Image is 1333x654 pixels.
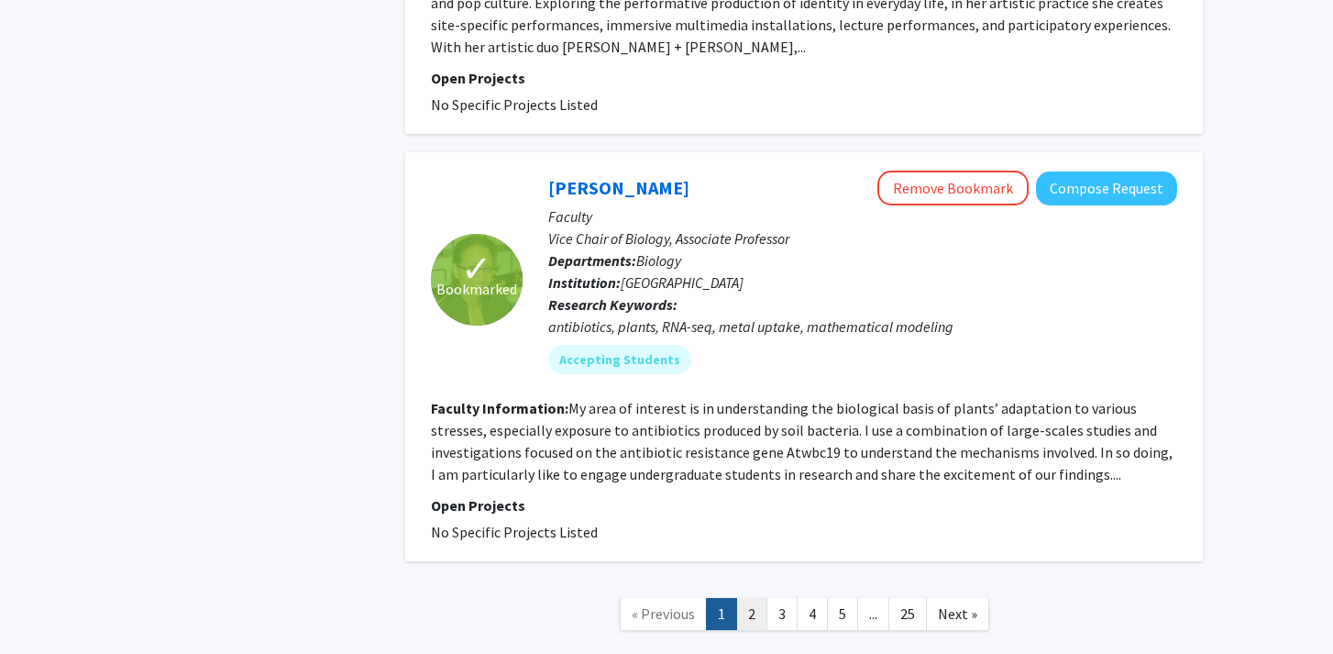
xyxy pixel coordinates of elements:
[14,571,78,640] iframe: Chat
[431,399,1173,483] fg-read-more: My area of interest is in understanding the biological basis of plants’ adaptation to various str...
[797,598,828,630] a: 4
[431,523,598,541] span: No Specific Projects Listed
[869,604,877,623] span: ...
[548,251,636,270] b: Departments:
[621,273,744,292] span: [GEOGRAPHIC_DATA]
[431,399,568,417] b: Faculty Information:
[431,494,1177,516] p: Open Projects
[926,598,989,630] a: Next
[548,295,678,314] b: Research Keywords:
[636,251,681,270] span: Biology
[431,67,1177,89] p: Open Projects
[706,598,737,630] a: 1
[766,598,798,630] a: 3
[827,598,858,630] a: 5
[632,604,695,623] span: « Previous
[548,316,1177,338] div: antibiotics, plants, RNA-seq, metal uptake, mathematical modeling
[620,598,707,630] a: Previous Page
[548,273,621,292] b: Institution:
[548,176,689,199] a: [PERSON_NAME]
[436,278,517,300] span: Bookmarked
[548,205,1177,227] p: Faculty
[461,260,492,278] span: ✓
[548,227,1177,249] p: Vice Chair of Biology, Associate Professor
[888,598,927,630] a: 25
[405,580,1203,654] nav: Page navigation
[877,171,1029,205] button: Remove Bookmark
[431,95,598,114] span: No Specific Projects Listed
[736,598,767,630] a: 2
[548,345,691,374] mat-chip: Accepting Students
[938,604,977,623] span: Next »
[1036,172,1177,205] button: Compose Request to Mentewab Ayalew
